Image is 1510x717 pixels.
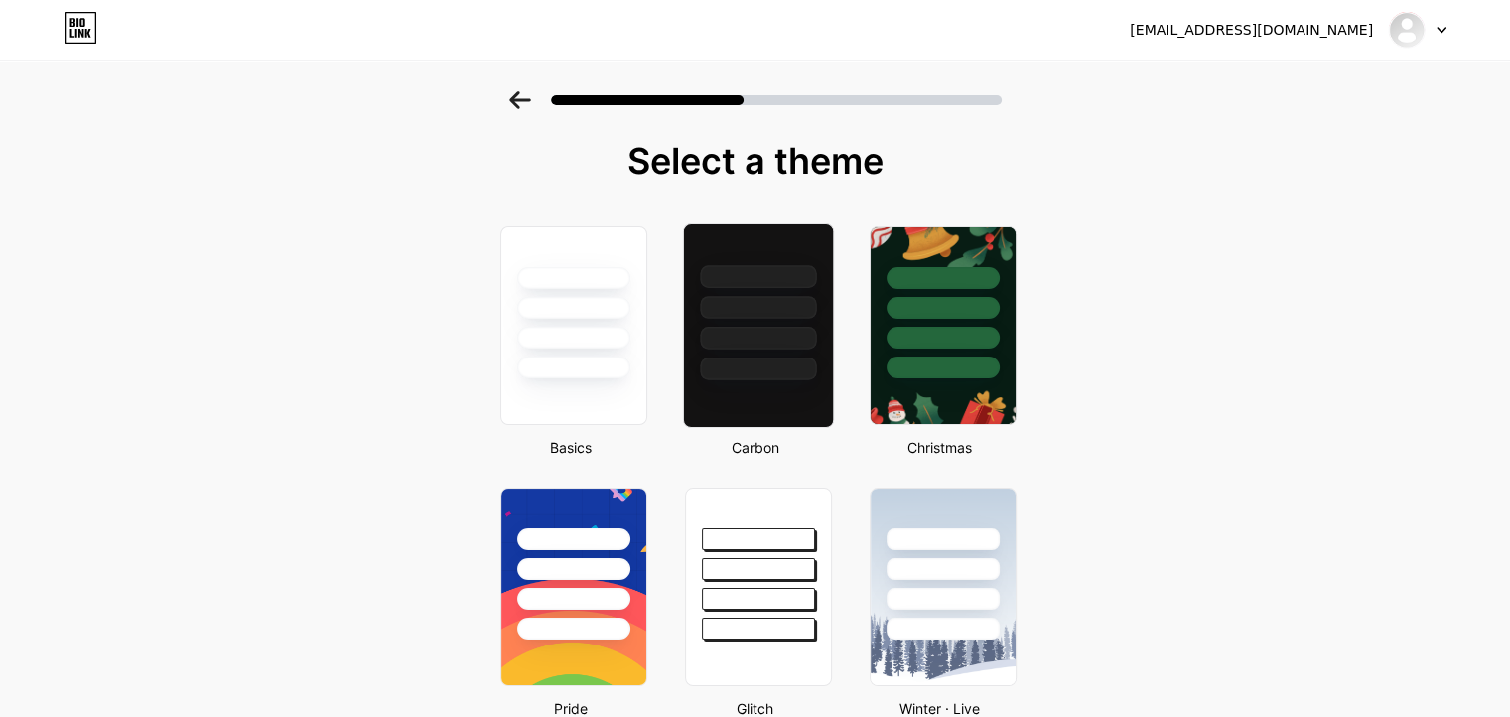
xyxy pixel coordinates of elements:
div: [EMAIL_ADDRESS][DOMAIN_NAME] [1130,20,1373,41]
img: babeauto [1388,11,1426,49]
div: Basics [494,437,647,458]
div: Christmas [864,437,1017,458]
div: Select a theme [492,141,1019,181]
div: Carbon [679,437,832,458]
